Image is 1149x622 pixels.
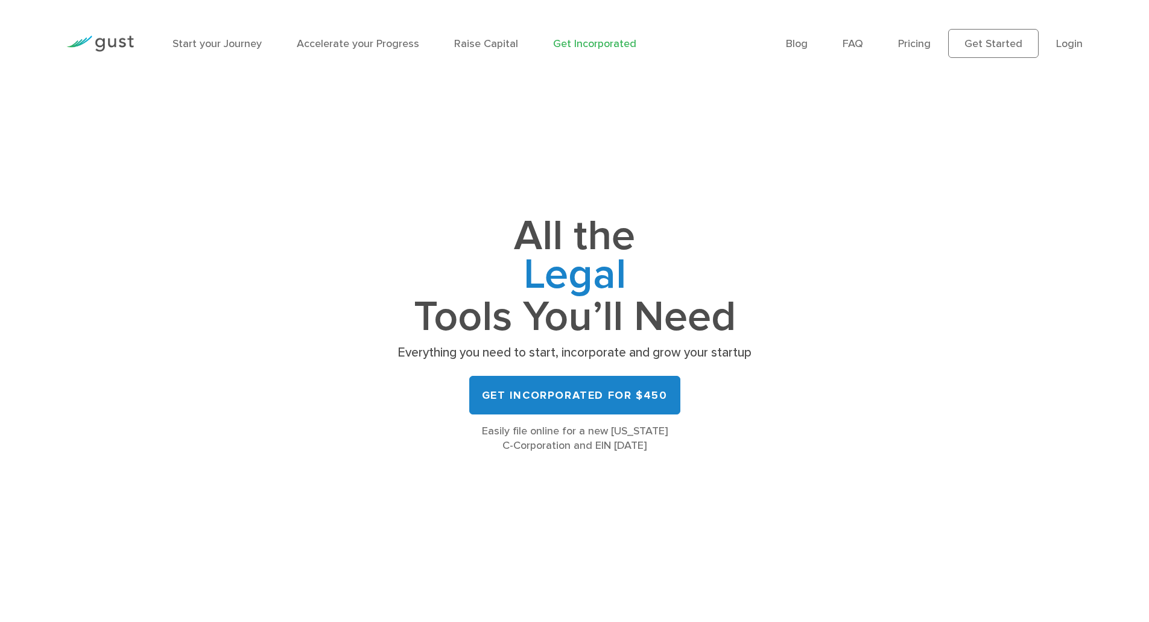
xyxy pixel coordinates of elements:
div: Easily file online for a new [US_STATE] C-Corporation and EIN [DATE] [394,424,756,453]
a: Get Started [948,29,1039,58]
img: Gust Logo [66,36,134,52]
a: Login [1056,37,1083,50]
a: Accelerate your Progress [297,37,419,50]
a: Start your Journey [173,37,262,50]
a: Get Incorporated [553,37,636,50]
a: Get Incorporated for $450 [469,376,680,414]
a: Raise Capital [454,37,518,50]
a: Pricing [898,37,931,50]
h1: All the Tools You’ll Need [394,217,756,336]
span: Legal [394,256,756,298]
a: FAQ [843,37,863,50]
a: Blog [786,37,808,50]
p: Everything you need to start, incorporate and grow your startup [394,344,756,361]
